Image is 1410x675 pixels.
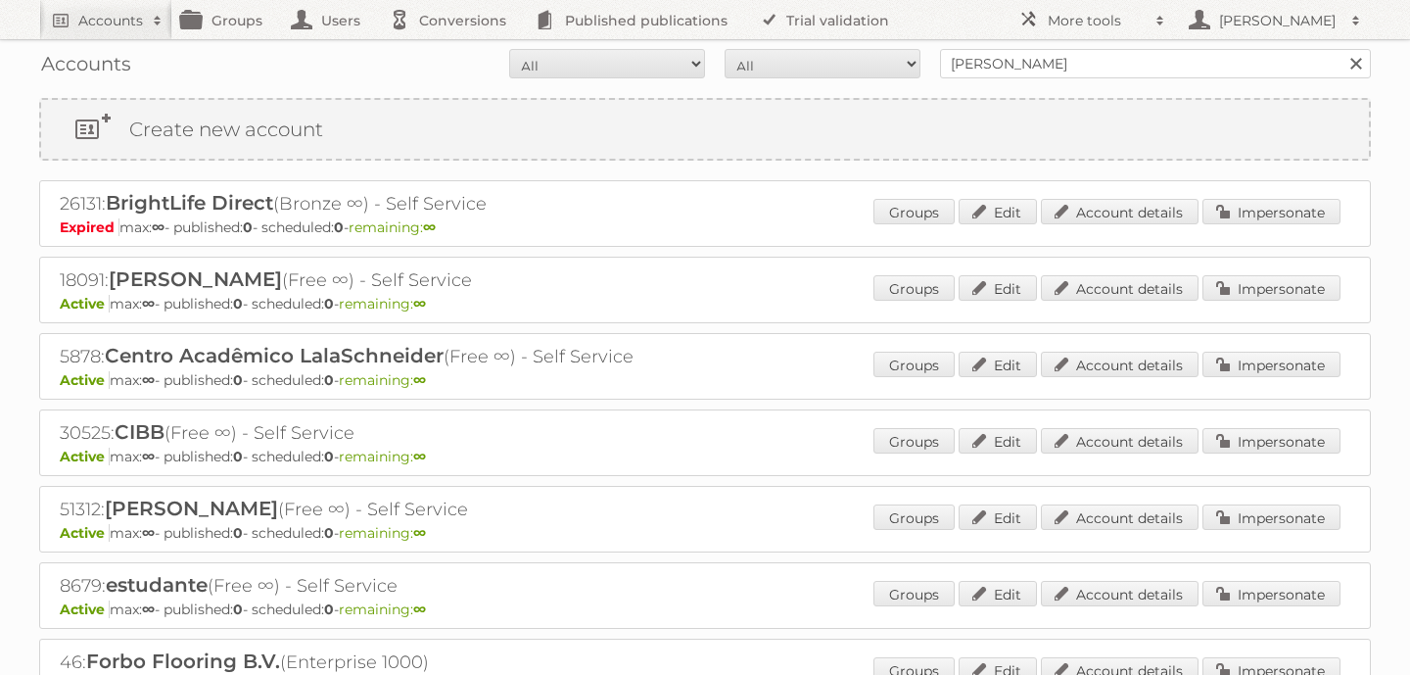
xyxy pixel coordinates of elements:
span: BrightLife Direct [106,191,273,215]
span: remaining: [339,371,426,389]
strong: ∞ [413,601,426,618]
h2: 18091: (Free ∞) - Self Service [60,267,745,293]
span: estudante [106,573,208,597]
a: Impersonate [1202,199,1340,224]
strong: ∞ [142,371,155,389]
a: Impersonate [1202,352,1340,377]
span: Active [60,295,110,313]
span: Active [60,601,110,618]
h2: 8679: (Free ∞) - Self Service [60,573,745,599]
a: Account details [1041,428,1198,454]
a: Groups [873,275,955,301]
strong: 0 [324,295,334,313]
span: [PERSON_NAME] [109,267,282,291]
h2: 26131: (Bronze ∞) - Self Service [60,191,745,217]
a: Impersonate [1202,275,1340,301]
strong: ∞ [413,524,426,542]
p: max: - published: - scheduled: - [60,448,1350,465]
strong: 0 [334,218,344,236]
span: remaining: [339,295,426,313]
strong: ∞ [413,371,426,389]
strong: 0 [233,295,243,313]
strong: 0 [233,448,243,465]
span: remaining: [339,448,426,465]
strong: ∞ [142,448,155,465]
strong: ∞ [423,218,436,236]
h2: 30525: (Free ∞) - Self Service [60,420,745,446]
a: Edit [959,505,1037,530]
strong: ∞ [142,295,155,313]
a: Account details [1041,352,1198,377]
strong: 0 [324,448,334,465]
strong: 0 [233,371,243,389]
strong: 0 [324,524,334,542]
a: Account details [1041,505,1198,530]
strong: ∞ [152,218,164,236]
span: [PERSON_NAME] [105,497,278,520]
strong: 0 [243,218,253,236]
strong: ∞ [142,601,155,618]
h2: Accounts [78,11,143,30]
p: max: - published: - scheduled: - [60,371,1350,389]
span: remaining: [349,218,436,236]
a: Edit [959,352,1037,377]
a: Impersonate [1202,581,1340,606]
strong: 0 [233,524,243,542]
a: Groups [873,505,955,530]
a: Edit [959,275,1037,301]
span: Active [60,524,110,542]
span: remaining: [339,524,426,542]
span: Active [60,371,110,389]
span: Centro Acadêmico LalaSchneider [105,344,444,367]
h2: [PERSON_NAME] [1214,11,1341,30]
strong: 0 [324,371,334,389]
span: Forbo Flooring B.V. [86,650,280,673]
a: Account details [1041,275,1198,301]
p: max: - published: - scheduled: - [60,295,1350,313]
strong: ∞ [413,448,426,465]
a: Groups [873,352,955,377]
h2: More tools [1048,11,1146,30]
span: remaining: [339,601,426,618]
h2: 46: (Enterprise 1000) [60,650,745,675]
strong: ∞ [142,524,155,542]
a: Create new account [41,100,1369,159]
a: Impersonate [1202,428,1340,454]
p: max: - published: - scheduled: - [60,524,1350,542]
strong: 0 [324,601,334,618]
a: Account details [1041,199,1198,224]
a: Edit [959,581,1037,606]
span: Expired [60,218,119,236]
a: Impersonate [1202,505,1340,530]
p: max: - published: - scheduled: - [60,218,1350,236]
a: Account details [1041,581,1198,606]
a: Edit [959,428,1037,454]
span: CIBB [115,420,164,444]
a: Groups [873,428,955,454]
a: Groups [873,581,955,606]
a: Groups [873,199,955,224]
strong: ∞ [413,295,426,313]
span: Active [60,448,110,465]
h2: 5878: (Free ∞) - Self Service [60,344,745,369]
p: max: - published: - scheduled: - [60,601,1350,618]
h2: 51312: (Free ∞) - Self Service [60,497,745,522]
strong: 0 [233,601,243,618]
a: Edit [959,199,1037,224]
